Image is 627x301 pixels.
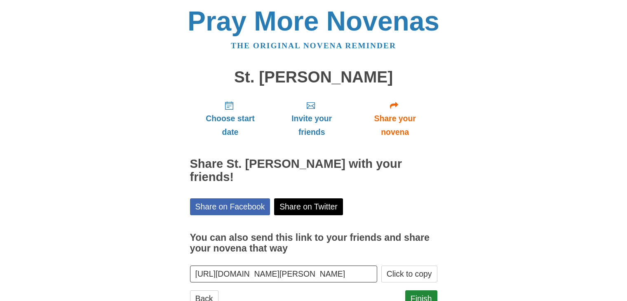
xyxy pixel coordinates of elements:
span: Choose start date [198,112,263,139]
h3: You can also send this link to your friends and share your novena that way [190,233,437,254]
a: Invite your friends [270,94,352,143]
a: Share your novena [353,94,437,143]
span: Share your novena [361,112,429,139]
h1: St. [PERSON_NAME] [190,68,437,86]
a: Share on Facebook [190,198,270,215]
button: Click to copy [381,266,437,282]
a: The original novena reminder [231,41,396,50]
span: Invite your friends [279,112,344,139]
h2: Share St. [PERSON_NAME] with your friends! [190,158,437,184]
a: Pray More Novenas [188,6,439,36]
a: Choose start date [190,94,271,143]
a: Share on Twitter [274,198,343,215]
